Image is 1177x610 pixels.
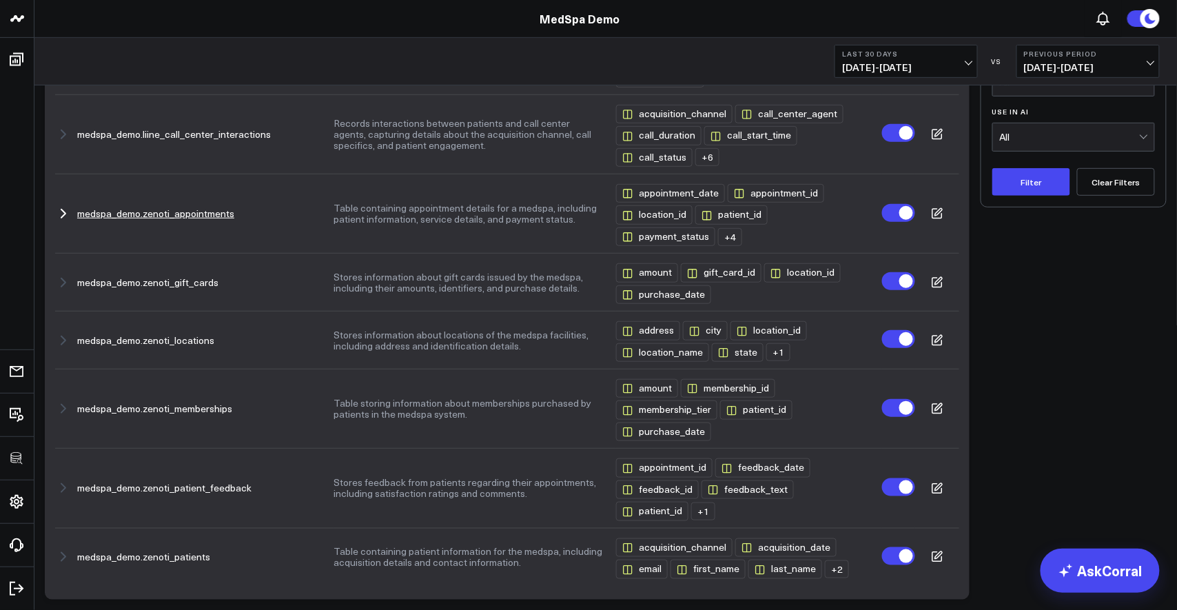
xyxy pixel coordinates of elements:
[702,478,797,499] button: feedback_text
[882,272,915,290] label: Turn off Use in AI
[616,105,733,123] div: acquisition_channel
[334,118,604,151] button: Records interactions between patients and call center agents, capturing details about the acquisi...
[540,11,620,26] a: MedSpa Demo
[835,45,978,78] button: Last 30 Days[DATE]-[DATE]
[712,340,766,362] button: state
[766,343,790,361] div: + 1
[715,456,813,477] button: feedback_date
[683,318,730,340] button: city
[842,50,970,58] b: Last 30 Days
[77,129,271,140] button: medspa_demo.liine_call_center_interactions
[77,208,234,219] button: medspa_demo.zenoti_appointments
[695,145,722,166] button: +6
[695,203,770,224] button: patient_id
[764,261,843,282] button: location_id
[882,478,915,496] label: Turn off Use in AI
[616,499,691,520] button: patient_id
[704,123,800,145] button: call_start_time
[616,560,668,578] div: email
[720,400,792,419] div: patient_id
[735,538,837,557] div: acquisition_date
[616,557,671,578] button: email
[730,318,810,340] button: location_id
[616,478,702,499] button: feedback_id
[616,343,709,362] div: location_name
[1016,45,1160,78] button: Previous Period[DATE]-[DATE]
[616,145,695,167] button: call_status
[681,379,775,398] div: membership_id
[882,547,915,565] label: Turn off Use in AI
[334,398,604,420] button: Table storing information about memberships purchased by patients in the medspa system.
[616,400,717,419] div: membership_tier
[616,181,728,203] button: appointment_date
[695,205,768,224] div: patient_id
[77,277,218,288] button: medspa_demo.zenoti_gift_cards
[728,184,824,203] div: appointment_id
[764,263,841,282] div: location_id
[616,283,714,304] button: purchase_date
[842,62,970,73] span: [DATE] - [DATE]
[1000,132,1139,143] div: All
[1024,62,1152,73] span: [DATE] - [DATE]
[681,263,761,282] div: gift_card_id
[616,227,715,246] div: payment_status
[616,398,720,419] button: membership_tier
[77,482,252,494] button: medspa_demo.zenoti_patient_feedback
[671,557,748,578] button: first_name
[715,458,810,477] div: feedback_date
[766,340,793,361] button: +1
[882,204,915,222] label: Turn off Use in AI
[616,205,693,224] div: location_id
[616,102,735,123] button: acquisition_channel
[616,123,704,145] button: call_duration
[882,399,915,417] label: Turn off Use in AI
[882,124,915,142] label: Turn off Use in AI
[616,423,711,441] div: purchase_date
[1077,168,1155,196] button: Clear Filters
[77,551,210,562] button: medspa_demo.zenoti_patients
[334,546,604,568] button: Table containing patient information for the medspa, including acquisition details and contact in...
[683,321,728,340] div: city
[616,536,735,557] button: acquisition_channel
[825,560,849,578] div: + 2
[334,272,604,294] button: Stores information about gift cards issued by the medspa, including their amounts, identifiers, a...
[616,376,681,398] button: amount
[735,105,843,123] div: call_center_agent
[616,321,680,340] div: address
[616,203,695,224] button: location_id
[1024,50,1152,58] b: Previous Period
[616,502,688,520] div: patient_id
[681,261,764,282] button: gift_card_id
[616,538,733,557] div: acquisition_channel
[992,108,1155,116] label: Use in AI
[616,340,712,362] button: location_name
[735,102,846,123] button: call_center_agent
[1041,549,1160,593] a: AskCorral
[735,536,839,557] button: acquisition_date
[334,477,604,499] button: Stores feedback from patients regarding their appointments, including satisfaction ratings and co...
[616,263,678,282] div: amount
[616,285,711,304] div: purchase_date
[992,168,1070,196] button: Filter
[730,321,807,340] div: location_id
[702,480,794,499] div: feedback_text
[616,318,683,340] button: address
[616,148,693,167] div: call_status
[748,560,822,578] div: last_name
[681,376,778,398] button: membership_id
[728,181,827,203] button: appointment_id
[704,126,797,145] div: call_start_time
[616,480,699,499] div: feedback_id
[77,403,232,414] button: medspa_demo.zenoti_memberships
[985,57,1010,65] div: VS
[616,456,715,477] button: appointment_id
[616,420,714,441] button: purchase_date
[825,558,852,578] button: +2
[712,343,764,362] div: state
[691,500,718,520] button: +1
[334,203,604,225] button: Table containing appointment details for a medspa, including patient information, service details...
[695,148,719,166] div: + 6
[616,184,725,203] div: appointment_date
[616,458,713,477] div: appointment_id
[718,225,745,246] button: +4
